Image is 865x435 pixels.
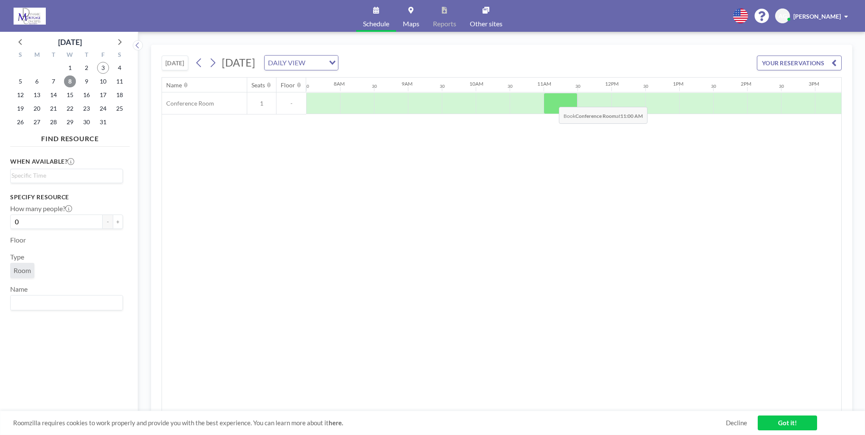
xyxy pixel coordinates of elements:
[64,75,76,87] span: Wednesday, October 8, 2025
[114,62,126,74] span: Saturday, October 4, 2025
[778,12,787,20] span: AG
[11,296,123,310] div: Search for option
[97,62,109,74] span: Friday, October 3, 2025
[95,50,111,61] div: F
[47,103,59,114] span: Tuesday, October 21, 2025
[64,116,76,128] span: Wednesday, October 29, 2025
[11,297,118,308] input: Search for option
[14,116,26,128] span: Sunday, October 26, 2025
[111,50,128,61] div: S
[643,84,648,89] div: 30
[741,81,751,87] div: 2PM
[14,89,26,101] span: Sunday, October 12, 2025
[334,81,345,87] div: 8AM
[114,89,126,101] span: Saturday, October 18, 2025
[14,266,31,274] span: Room
[97,103,109,114] span: Friday, October 24, 2025
[711,84,716,89] div: 30
[276,100,306,107] span: -
[11,171,118,180] input: Search for option
[363,20,389,27] span: Schedule
[97,75,109,87] span: Friday, October 10, 2025
[14,8,46,25] img: organization-logo
[81,103,92,114] span: Thursday, October 23, 2025
[440,84,445,89] div: 30
[31,116,43,128] span: Monday, October 27, 2025
[433,20,456,27] span: Reports
[81,62,92,74] span: Thursday, October 2, 2025
[10,131,130,143] h4: FIND RESOURCE
[251,81,265,89] div: Seats
[809,81,819,87] div: 3PM
[47,89,59,101] span: Tuesday, October 14, 2025
[605,81,619,87] div: 12PM
[222,56,255,69] span: [DATE]
[10,236,26,244] label: Floor
[162,56,188,70] button: [DATE]
[266,57,307,68] span: DAILY VIEW
[81,116,92,128] span: Thursday, October 30, 2025
[537,81,551,87] div: 11AM
[162,100,214,107] span: Conference Room
[47,75,59,87] span: Tuesday, October 7, 2025
[793,13,841,20] span: [PERSON_NAME]
[64,62,76,74] span: Wednesday, October 1, 2025
[81,75,92,87] span: Thursday, October 9, 2025
[508,84,513,89] div: 30
[62,50,78,61] div: W
[166,81,182,89] div: Name
[10,204,72,213] label: How many people?
[575,84,580,89] div: 30
[329,419,343,427] a: here.
[470,20,502,27] span: Other sites
[114,75,126,87] span: Saturday, October 11, 2025
[10,193,123,201] h3: Specify resource
[372,84,377,89] div: 30
[575,113,616,119] b: Conference Room
[13,419,726,427] span: Roomzilla requires cookies to work properly and provide you with the best experience. You can lea...
[281,81,295,89] div: Floor
[11,169,123,182] div: Search for option
[113,215,123,229] button: +
[64,103,76,114] span: Wednesday, October 22, 2025
[29,50,45,61] div: M
[45,50,62,61] div: T
[620,113,643,119] b: 11:00 AM
[304,84,309,89] div: 30
[247,100,276,107] span: 1
[758,415,817,430] a: Got it!
[12,50,29,61] div: S
[47,116,59,128] span: Tuesday, October 28, 2025
[10,285,28,293] label: Name
[469,81,483,87] div: 10AM
[757,56,842,70] button: YOUR RESERVATIONS
[64,89,76,101] span: Wednesday, October 15, 2025
[14,103,26,114] span: Sunday, October 19, 2025
[726,419,747,427] a: Decline
[14,75,26,87] span: Sunday, October 5, 2025
[10,253,24,261] label: Type
[673,81,684,87] div: 1PM
[78,50,95,61] div: T
[403,20,419,27] span: Maps
[31,75,43,87] span: Monday, October 6, 2025
[114,103,126,114] span: Saturday, October 25, 2025
[265,56,338,70] div: Search for option
[97,89,109,101] span: Friday, October 17, 2025
[31,103,43,114] span: Monday, October 20, 2025
[308,57,324,68] input: Search for option
[31,89,43,101] span: Monday, October 13, 2025
[402,81,413,87] div: 9AM
[559,107,647,124] span: Book at
[97,116,109,128] span: Friday, October 31, 2025
[103,215,113,229] button: -
[58,36,82,48] div: [DATE]
[779,84,784,89] div: 30
[81,89,92,101] span: Thursday, October 16, 2025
